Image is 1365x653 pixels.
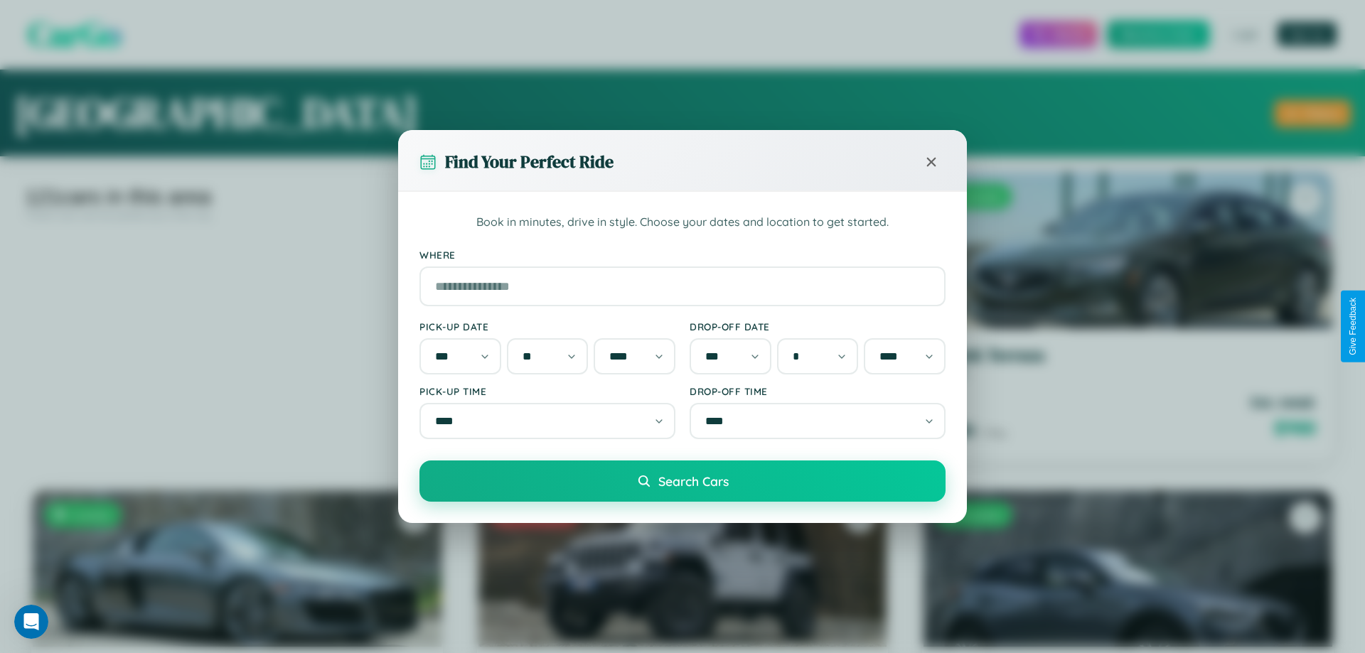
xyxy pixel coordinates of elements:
label: Where [419,249,946,261]
label: Pick-up Date [419,320,675,333]
label: Drop-off Time [690,385,946,397]
button: Search Cars [419,460,946,502]
label: Drop-off Date [690,320,946,333]
h3: Find Your Perfect Ride [445,150,614,173]
label: Pick-up Time [419,385,675,397]
span: Search Cars [658,473,729,489]
p: Book in minutes, drive in style. Choose your dates and location to get started. [419,213,946,232]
